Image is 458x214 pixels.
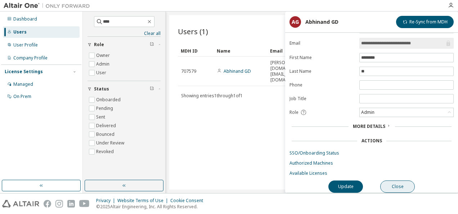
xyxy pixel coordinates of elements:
[13,42,38,48] div: User Profile
[96,130,116,139] label: Bounced
[96,113,107,121] label: Sent
[13,81,33,87] div: Managed
[289,96,355,102] label: Job Title
[360,108,376,116] div: Admin
[87,31,161,36] a: Clear all
[360,108,453,117] div: Admin
[96,204,207,210] p: © 2025 Altair Engineering, Inc. All Rights Reserved.
[67,200,75,208] img: linkedin.svg
[289,110,298,115] span: Role
[170,198,207,204] div: Cookie Consent
[396,16,454,28] button: Re-Sync from MDH
[96,139,126,147] label: Under Review
[13,94,31,99] div: On Prem
[96,147,115,156] label: Revoked
[87,81,161,97] button: Status
[96,95,122,104] label: Onboarded
[181,68,196,74] span: 707579
[13,29,27,35] div: Users
[305,19,338,25] div: Abhinand GD
[87,37,161,53] button: Role
[4,2,94,9] img: Altair One
[380,180,415,193] button: Close
[289,160,454,166] a: Authorized Machines
[150,42,154,48] span: Clear filter
[328,180,363,193] button: Update
[96,51,111,60] label: Owner
[224,68,251,74] a: Abhinand GD
[5,69,43,75] div: License Settings
[96,104,114,113] label: Pending
[289,16,301,28] div: AG
[44,200,51,208] img: facebook.svg
[270,60,307,83] span: [PERSON_NAME][DOMAIN_NAME][EMAIL_ADDRESS][DOMAIN_NAME]
[181,45,211,57] div: MDH ID
[13,16,37,22] div: Dashboard
[289,40,355,46] label: Email
[181,93,243,99] span: Showing entries 1 through 1 of 1
[289,170,454,176] a: Available Licenses
[79,200,90,208] img: youtube.svg
[289,150,454,156] a: SSO/Onboarding Status
[289,68,355,74] label: Last Name
[289,55,355,61] label: First Name
[94,86,109,92] span: Status
[178,26,208,36] span: Users (1)
[217,45,264,57] div: Name
[2,200,39,208] img: altair_logo.svg
[150,86,154,92] span: Clear filter
[94,42,104,48] span: Role
[96,68,108,77] label: User
[270,45,300,57] div: Email
[289,82,355,88] label: Phone
[96,60,111,68] label: Admin
[117,198,170,204] div: Website Terms of Use
[96,121,117,130] label: Delivered
[13,55,48,61] div: Company Profile
[96,198,117,204] div: Privacy
[55,200,63,208] img: instagram.svg
[353,123,385,129] span: More Details
[362,138,382,144] div: Actions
